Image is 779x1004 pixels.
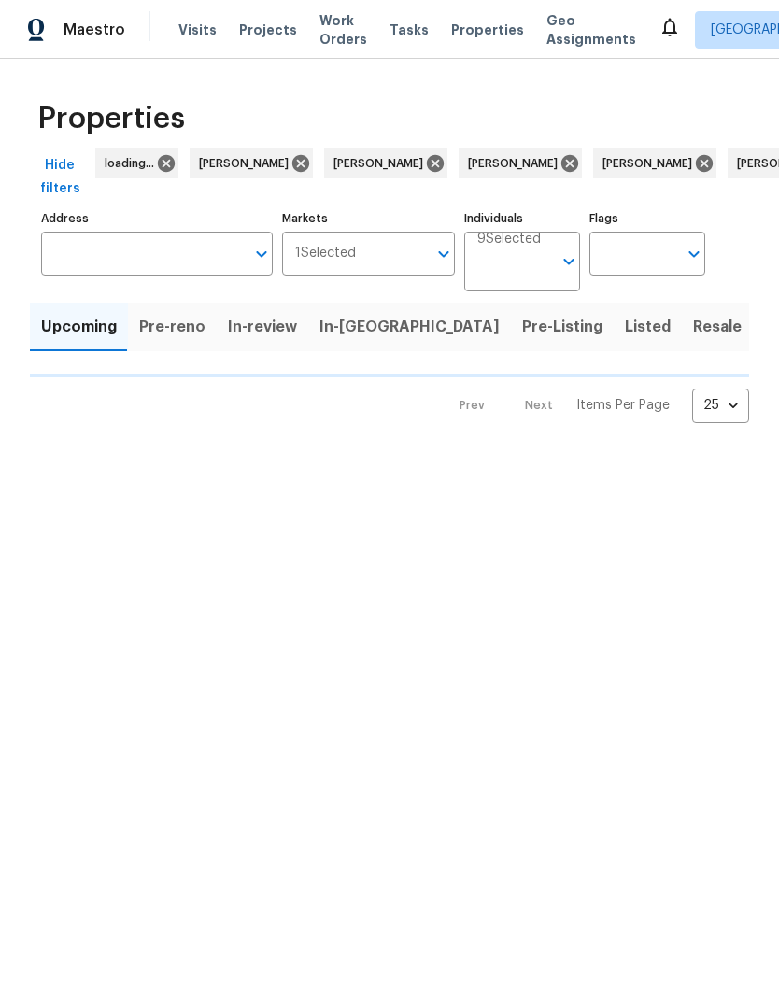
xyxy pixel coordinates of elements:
label: Individuals [464,213,580,224]
span: In-review [228,314,297,340]
div: [PERSON_NAME] [593,148,716,178]
div: [PERSON_NAME] [190,148,313,178]
span: [PERSON_NAME] [199,154,296,173]
button: Open [248,241,275,267]
span: Visits [178,21,217,39]
label: Markets [282,213,456,224]
button: Hide filters [30,148,90,205]
label: Address [41,213,273,224]
span: Pre-reno [139,314,205,340]
button: Open [681,241,707,267]
span: Resale [693,314,742,340]
span: Upcoming [41,314,117,340]
span: loading... [105,154,162,173]
span: Properties [37,109,185,128]
div: 25 [692,381,749,430]
span: Hide filters [37,154,82,200]
nav: Pagination Navigation [442,389,749,423]
div: loading... [95,148,178,178]
span: 9 Selected [477,232,541,247]
span: [PERSON_NAME] [333,154,431,173]
span: Pre-Listing [522,314,602,340]
label: Flags [589,213,705,224]
span: [PERSON_NAME] [602,154,700,173]
span: Projects [239,21,297,39]
span: Geo Assignments [546,11,636,49]
div: [PERSON_NAME] [459,148,582,178]
span: [PERSON_NAME] [468,154,565,173]
span: Listed [625,314,671,340]
div: [PERSON_NAME] [324,148,447,178]
span: 1 Selected [295,246,356,262]
p: Items Per Page [576,396,670,415]
span: Maestro [64,21,125,39]
button: Open [556,248,582,275]
button: Open [431,241,457,267]
span: In-[GEOGRAPHIC_DATA] [319,314,500,340]
span: Tasks [389,23,429,36]
span: Work Orders [319,11,367,49]
span: Properties [451,21,524,39]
